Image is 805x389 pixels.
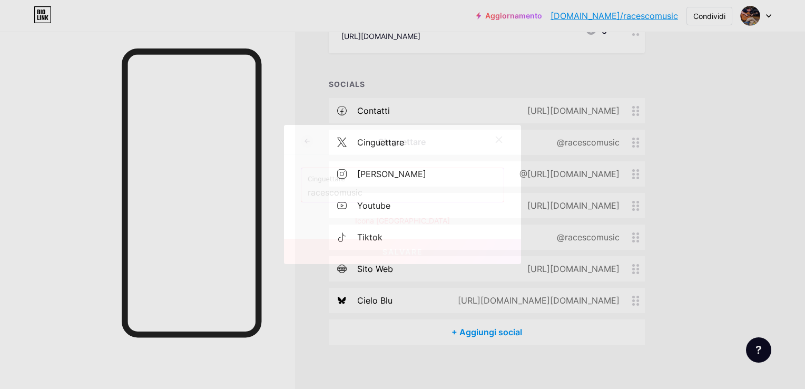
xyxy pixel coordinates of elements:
[313,135,489,148] div: Cinguettare
[308,168,497,184] label: Cinguettare
[301,215,504,226] div: Icona [GEOGRAPHIC_DATA]
[308,184,497,202] input: Nome utente Twitter
[284,239,521,264] button: Salvare
[382,247,423,256] span: Salvare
